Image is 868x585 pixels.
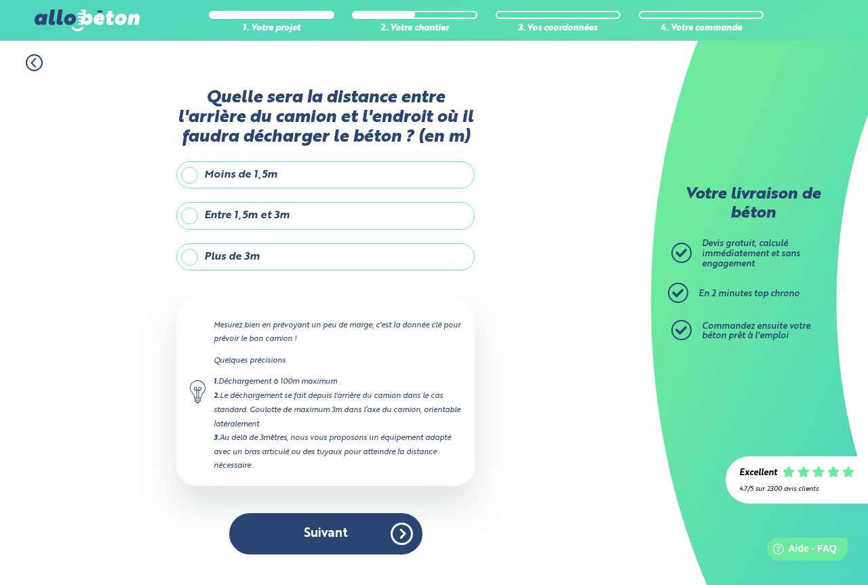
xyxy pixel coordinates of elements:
div: 2. Votre chantier [352,24,477,34]
label: Moins de 1,5m [176,161,475,188]
div: 3. Vos coordonnées [496,24,621,34]
div: 4. Votre commande [639,24,764,34]
strong: 3. [214,435,220,442]
span: Devis gratuit, calculé immédiatement et sans engagement [702,239,800,268]
img: allobéton [35,9,139,31]
span: En 2 minutes top chrono [698,289,800,298]
label: Entre 1,5m et 3m [176,202,475,229]
label: Quelle sera la distance entre l'arrière du camion et l'endroit où il faudra décharger le béton ? ... [176,88,475,148]
div: 4.7/5 sur 2300 avis clients [739,485,854,493]
p: Quelques précisions [214,354,461,367]
div: Au delà de 3mètres, nous vous proposons un équipement adapté avec un bras articulé ou des tuyaux ... [214,431,461,472]
div: Excellent [739,468,777,479]
p: Mesurez bien en prévoyant un peu de marge, c'est la donnée clé pour prévoir le bon camion ! [214,319,461,346]
label: Plus de 3m [176,243,475,270]
strong: 1. [214,378,218,386]
span: Commandez ensuite votre béton prêt à l'emploi [702,322,810,341]
button: Suivant [229,513,422,554]
div: Le déchargement se fait depuis l'arrière du camion dans le cas standard. Goulotte de maximum 3m d... [214,389,461,430]
div: 1. Votre projet [209,24,334,34]
div: Déchargement à 100m maximum [214,375,461,389]
p: Votre livraison de béton [675,186,831,223]
strong: 2. [214,392,220,400]
iframe: Help widget launcher [747,532,853,570]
